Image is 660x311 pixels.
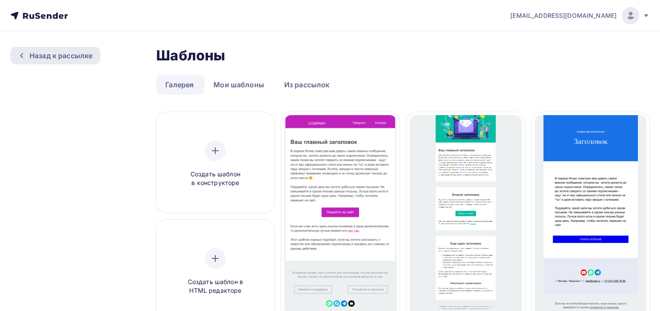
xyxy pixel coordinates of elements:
[275,75,339,95] a: Из рассылок
[30,50,92,61] div: Назад к рассылке
[156,47,225,64] h2: Шаблоны
[510,11,617,20] span: [EMAIL_ADDRESS][DOMAIN_NAME]
[204,75,273,95] a: Мои шаблоны
[510,7,650,24] a: [EMAIL_ADDRESS][DOMAIN_NAME]
[174,278,256,295] span: Создать шаблон в HTML редакторе
[156,75,203,95] a: Галерея
[174,170,256,188] span: Создать шаблон в конструкторе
